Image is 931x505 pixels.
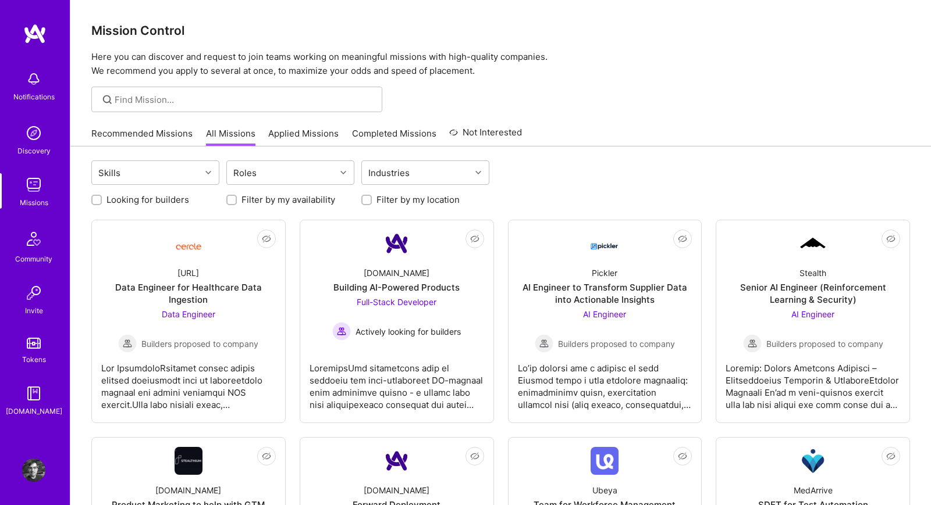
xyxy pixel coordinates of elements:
[22,281,45,305] img: Invite
[101,230,276,413] a: Company Logo[URL]Data Engineer for Healthcare Data IngestionData Engineer Builders proposed to co...
[365,164,413,181] div: Industries
[6,405,62,417] div: [DOMAIN_NAME]
[364,267,429,279] div: [DOMAIN_NAME]
[794,484,833,496] div: MedArrive
[101,281,276,306] div: Data Engineer for Healthcare Data Ingestion
[155,484,221,496] div: [DOMAIN_NAME]
[449,126,522,146] a: Not Interested
[20,225,48,253] img: Community
[726,353,900,411] div: Loremip: Dolors Ametcons Adipisci – Elitseddoeius Temporin & UtlaboreEtdolor Magnaali En’ad m ven...
[22,67,45,91] img: bell
[799,267,826,279] div: Stealth
[766,338,883,350] span: Builders proposed to company
[268,127,339,146] a: Applied Missions
[886,452,896,461] i: icon EyeClosed
[592,484,617,496] div: Ubeya
[262,452,271,461] i: icon EyeClosed
[101,93,114,106] i: icon SearchGrey
[799,447,827,475] img: Company Logo
[175,234,202,253] img: Company Logo
[206,127,255,146] a: All Missions
[162,309,215,319] span: Data Engineer
[101,353,276,411] div: Lor IpsumdoloRsitamet consec adipis elitsed doeiusmodt inci ut laboreetdolo magnaal eni admini ve...
[262,234,271,243] i: icon EyeClosed
[22,173,45,196] img: teamwork
[592,267,617,279] div: Pickler
[27,338,41,349] img: tokens
[340,170,346,176] i: icon Chevron
[678,234,687,243] i: icon EyeClosed
[726,281,900,306] div: Senior AI Engineer (Reinforcement Learning & Security)
[205,170,211,176] i: icon Chevron
[726,230,900,413] a: Company LogoStealthSenior AI Engineer (Reinforcement Learning & Security)AI Engineer Builders pro...
[19,459,48,482] a: User Avatar
[22,353,46,366] div: Tokens
[95,164,123,181] div: Skills
[678,452,687,461] i: icon EyeClosed
[743,334,762,353] img: Builders proposed to company
[383,230,411,257] img: Company Logo
[15,253,52,265] div: Community
[470,452,479,461] i: icon EyeClosed
[332,322,351,341] img: Actively looking for builders
[475,170,481,176] i: icon Chevron
[357,297,436,307] span: Full-Stack Developer
[118,334,137,353] img: Builders proposed to company
[383,447,411,475] img: Company Logo
[333,281,460,293] div: Building AI-Powered Products
[22,382,45,405] img: guide book
[791,309,834,319] span: AI Engineer
[25,305,43,317] div: Invite
[106,194,189,206] label: Looking for builders
[310,353,484,411] div: LoremipsUmd sitametcons adip el seddoeiu tem inci-utlaboreet DO-magnaal enim adminimve quisno - e...
[799,236,827,251] img: Company Logo
[558,338,675,350] span: Builders proposed to company
[17,145,51,157] div: Discovery
[535,334,553,353] img: Builders proposed to company
[376,194,460,206] label: Filter by my location
[310,230,484,413] a: Company Logo[DOMAIN_NAME]Building AI-Powered ProductsFull-Stack Developer Actively looking for bu...
[13,91,55,103] div: Notifications
[470,234,479,243] i: icon EyeClosed
[364,484,429,496] div: [DOMAIN_NAME]
[591,447,619,475] img: Company Logo
[22,459,45,482] img: User Avatar
[91,50,910,78] p: Here you can discover and request to join teams working on meaningful missions with high-quality ...
[141,338,258,350] span: Builders proposed to company
[91,127,193,146] a: Recommended Missions
[591,233,619,254] img: Company Logo
[356,325,461,338] span: Actively looking for builders
[177,267,199,279] div: [URL]
[518,281,692,306] div: AI Engineer to Transform Supplier Data into Actionable Insights
[886,234,896,243] i: icon EyeClosed
[518,230,692,413] a: Company LogoPicklerAI Engineer to Transform Supplier Data into Actionable InsightsAI Engineer Bui...
[352,127,436,146] a: Completed Missions
[175,447,202,475] img: Company Logo
[230,164,260,181] div: Roles
[23,23,47,44] img: logo
[241,194,335,206] label: Filter by my availability
[583,309,626,319] span: AI Engineer
[22,121,45,145] img: discovery
[518,353,692,411] div: Lo’ip dolorsi ame c adipisc el sedd Eiusmod tempo i utla etdolore magnaaliq: enimadminimv quisn, ...
[91,23,910,38] h3: Mission Control
[20,196,48,209] div: Missions
[115,94,374,106] input: Find Mission...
